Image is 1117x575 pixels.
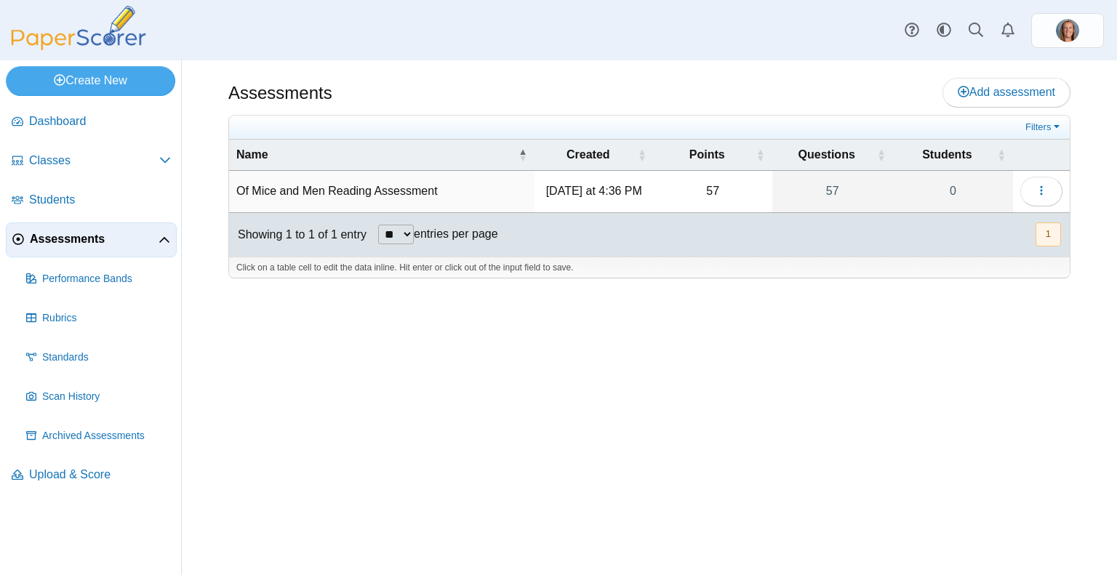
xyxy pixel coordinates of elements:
a: Rubrics [20,301,177,336]
span: Created : Activate to sort [638,148,646,162]
div: Click on a table cell to edit the data inline. Hit enter or click out of the input field to save. [229,257,1070,278]
span: Rubrics [42,311,171,326]
td: Of Mice and Men Reading Assessment [229,171,535,212]
span: Questions [780,147,874,163]
a: Alerts [992,15,1024,47]
time: Sep 21, 2025 at 4:36 PM [546,185,642,197]
a: Create New [6,66,175,95]
img: ps.WNEQT33M2D3P2Tkp [1056,19,1079,42]
a: Archived Assessments [20,419,177,454]
span: Scan History [42,390,171,404]
span: Questions : Activate to sort [877,148,886,162]
span: Classes [29,153,159,169]
a: 0 [893,171,1013,212]
span: Name [236,147,516,163]
a: Students [6,183,177,218]
label: entries per page [414,228,498,240]
span: Samantha Sutphin - MRH Faculty [1056,19,1079,42]
nav: pagination [1034,222,1061,246]
span: Archived Assessments [42,429,171,443]
span: Performance Bands [42,272,171,286]
span: Points : Activate to sort [756,148,765,162]
span: Students [900,147,994,163]
img: PaperScorer [6,6,151,50]
span: Upload & Score [29,467,171,483]
span: Students : Activate to sort [997,148,1006,162]
span: Points [661,147,753,163]
a: Scan History [20,379,177,414]
div: Showing 1 to 1 of 1 entry [229,213,367,257]
a: Dashboard [6,105,177,140]
h1: Assessments [228,81,332,105]
span: Standards [42,350,171,365]
a: Performance Bands [20,262,177,297]
td: 57 [654,171,772,212]
button: 1 [1036,222,1061,246]
a: PaperScorer [6,40,151,52]
a: Classes [6,144,177,179]
a: Upload & Score [6,458,177,493]
span: Created [542,147,635,163]
a: ps.WNEQT33M2D3P2Tkp [1031,13,1104,48]
a: Filters [1022,120,1066,134]
span: Students [29,192,171,208]
span: Dashboard [29,113,171,129]
a: 57 [772,171,893,212]
span: Name : Activate to invert sorting [519,148,527,162]
a: Standards [20,340,177,375]
a: Assessments [6,222,177,257]
span: Add assessment [958,86,1055,98]
span: Assessments [30,231,159,247]
a: Add assessment [942,78,1070,107]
